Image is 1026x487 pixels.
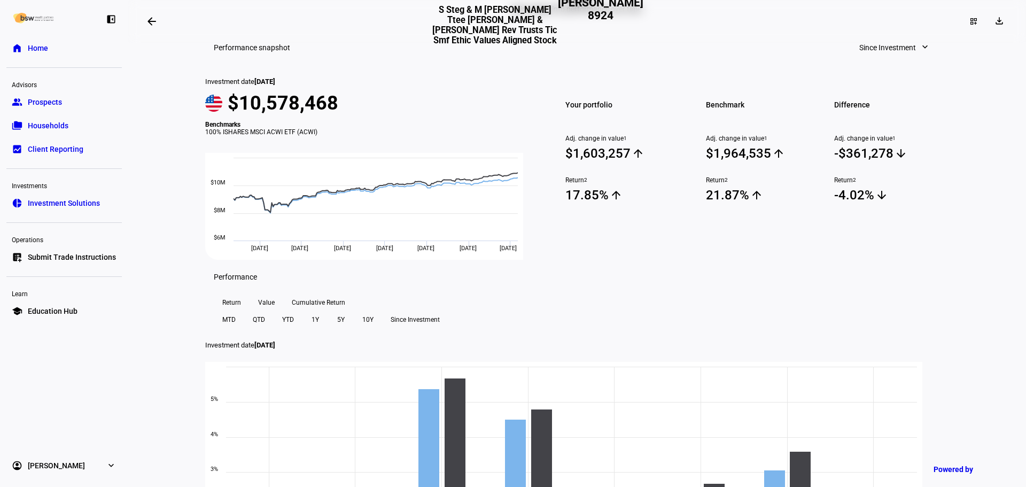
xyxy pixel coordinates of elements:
span: [DATE] [291,245,308,252]
span: [DATE] [334,245,351,252]
text: $8M [214,207,226,214]
div: Investment date [205,78,535,86]
sup: 1 [764,135,767,142]
eth-mat-symbol: folder_copy [12,120,22,131]
eth-mat-symbol: bid_landscape [12,144,22,154]
mat-icon: arrow_upward [750,189,763,202]
span: Home [28,43,48,53]
span: Cumulative Return [292,294,345,311]
button: 1Y [302,311,328,328]
div: Learn [6,285,122,300]
sup: 1 [624,135,627,142]
mat-icon: arrow_upward [610,189,623,202]
button: Since Investment [382,311,448,328]
span: Your portfolio [565,97,680,112]
span: MTD [222,311,236,328]
span: Education Hub [28,306,77,316]
eth-mat-symbol: left_panel_close [106,14,116,25]
p: Investment date [205,341,949,349]
h3: Performance snapshot [214,43,290,52]
span: -$361,278 [834,145,949,161]
span: $1,964,535 [706,145,821,161]
span: 5Y [337,311,345,328]
span: Households [28,120,68,131]
button: MTD [214,311,244,328]
button: 5Y [328,311,354,328]
mat-icon: arrow_downward [875,189,888,202]
mat-icon: download [994,16,1005,26]
sup: 2 [584,176,587,184]
a: groupProspects [6,91,122,113]
button: Value [250,294,283,311]
mat-icon: arrow_downward [895,147,907,160]
mat-icon: expand_more [920,42,930,52]
eth-mat-symbol: pie_chart [12,198,22,208]
eth-mat-symbol: account_circle [12,460,22,471]
button: YTD [274,311,302,328]
eth-mat-symbol: list_alt_add [12,252,22,262]
eth-mat-symbol: home [12,43,22,53]
span: [DATE] [251,245,268,252]
div: Benchmarks [205,121,535,128]
span: [PERSON_NAME] [28,460,85,471]
mat-icon: arrow_upward [772,147,785,160]
span: Difference [834,97,949,112]
div: $1,603,257 [565,146,631,161]
span: Return [706,176,821,184]
span: QTD [253,311,265,328]
text: $6M [214,234,226,241]
eth-mat-symbol: group [12,97,22,107]
span: Value [258,294,275,311]
div: Advisors [6,76,122,91]
span: Since Investment [391,311,440,328]
span: YTD [282,311,294,328]
span: [DATE] [254,78,275,86]
span: [DATE] [500,245,517,252]
span: Return [222,294,241,311]
span: Benchmark [706,97,821,112]
mat-icon: arrow_upward [632,147,644,160]
span: $10,578,468 [228,92,338,114]
span: Investment Solutions [28,198,100,208]
span: Adj. change in value [565,135,680,142]
span: Return [834,176,949,184]
span: 21.87% [706,187,821,203]
span: Submit Trade Instructions [28,252,116,262]
span: 17.85% [565,187,680,203]
span: Adj. change in value [706,135,821,142]
sup: 2 [853,176,856,184]
span: Return [565,176,680,184]
button: QTD [244,311,274,328]
span: [DATE] [254,341,275,349]
mat-icon: dashboard_customize [969,17,978,26]
a: bid_landscapeClient Reporting [6,138,122,160]
text: $10M [211,179,226,186]
a: folder_copyHouseholds [6,115,122,136]
sup: 1 [892,135,896,142]
text: 5% [211,396,218,403]
span: -4.02% [834,187,949,203]
span: [DATE] [376,245,393,252]
a: homeHome [6,37,122,59]
eth-mat-symbol: school [12,306,22,316]
button: Return [214,294,250,311]
text: 4% [211,431,218,438]
span: [DATE] [417,245,434,252]
button: 10Y [354,311,382,328]
span: [DATE] [460,245,477,252]
span: 10Y [362,311,374,328]
span: Client Reporting [28,144,83,154]
span: 1Y [312,311,319,328]
div: Operations [6,231,122,246]
span: Adj. change in value [834,135,949,142]
button: Since Investment [849,37,941,58]
a: pie_chartInvestment Solutions [6,192,122,214]
eth-mat-symbol: expand_more [106,460,116,471]
h3: Performance [214,273,257,281]
mat-icon: arrow_backwards [145,15,158,28]
h3: S Steg & M [PERSON_NAME] Ttee [PERSON_NAME] & [PERSON_NAME] Rev Trusts Tic Smf Ethic Values Align... [432,5,558,45]
div: 100% ISHARES MSCI ACWI ETF (ACWI) [205,128,535,136]
sup: 2 [725,176,728,184]
div: Investments [6,177,122,192]
span: Since Investment [859,37,916,58]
